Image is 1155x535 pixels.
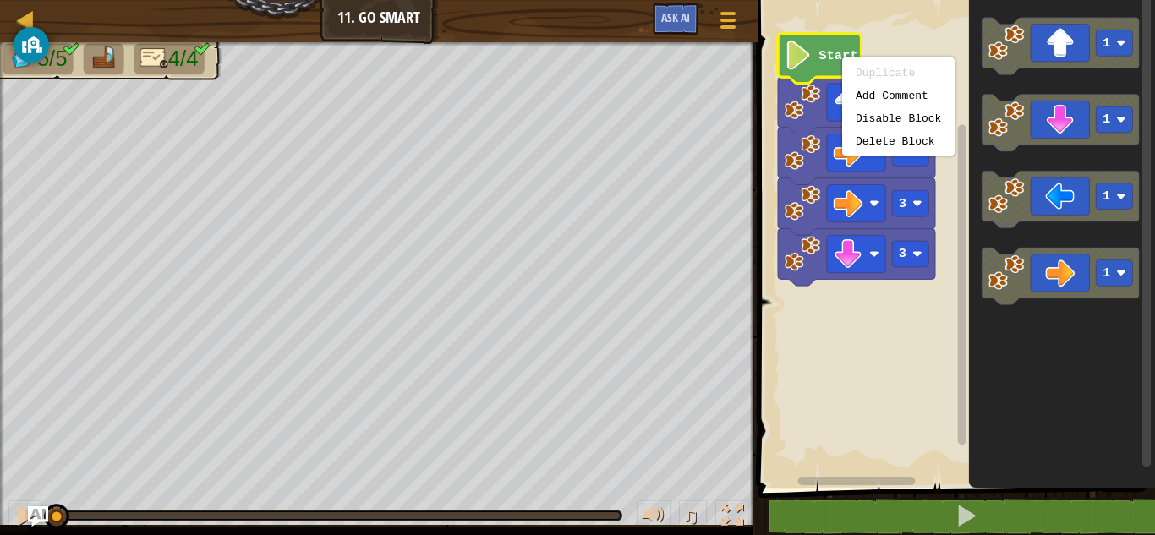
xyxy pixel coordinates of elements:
[14,27,49,63] button: GoGuardian Privacy Information
[682,503,699,528] span: ♫
[134,43,204,74] li: Only 4 lines of code
[637,500,671,535] button: Adjust volume
[899,145,906,161] text: 1
[661,9,690,25] span: Ask AI
[856,67,941,79] div: Duplicate
[1103,35,1110,51] text: 1
[28,506,48,527] button: Ask AI
[856,90,941,102] div: Add Comment
[707,3,749,43] button: Show game menu
[679,500,708,535] button: ♫
[819,48,858,63] text: Start
[856,135,941,148] div: Delete Block
[899,196,906,211] text: 3
[653,3,698,35] button: Ask AI
[1103,112,1110,127] text: 1
[168,46,199,71] span: 4/4
[856,112,941,125] div: Disable Block
[899,246,906,261] text: 3
[84,43,124,74] li: Go to the raft.
[1103,188,1110,204] text: 1
[715,500,749,535] button: Toggle fullscreen
[8,500,42,535] button: Ctrl + P: Pause
[1103,265,1110,281] text: 1
[37,46,68,71] span: 5/5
